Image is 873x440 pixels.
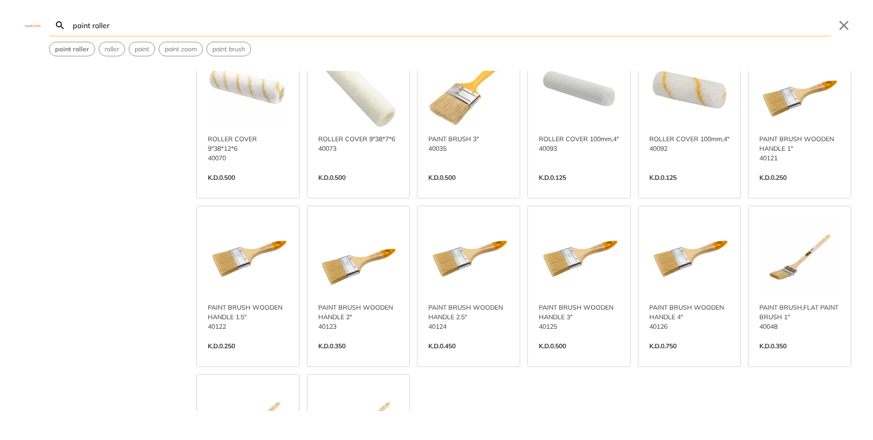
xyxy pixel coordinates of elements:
div: Suggestion: paint zoom [159,42,203,56]
span: roller [105,44,119,54]
button: Select suggestion: paint zoom [159,42,202,56]
button: Close [837,18,851,33]
strong: paint roller [55,45,89,53]
span: paint [135,44,149,54]
span: paint brush [212,44,245,54]
button: Select suggestion: paint roller [50,42,95,56]
span: paint zoom [165,44,197,54]
div: Suggestion: paint brush [206,42,251,56]
div: Suggestion: roller [99,42,125,56]
svg: Search [55,20,65,31]
div: Suggestion: paint [129,42,155,56]
div: Suggestion: paint roller [49,42,95,56]
button: Select suggestion: roller [99,42,125,56]
button: Select suggestion: paint brush [207,42,251,56]
button: Select suggestion: paint [129,42,155,56]
input: Search… [71,15,831,36]
img: Close [22,23,44,27]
